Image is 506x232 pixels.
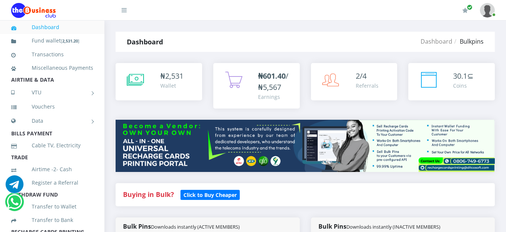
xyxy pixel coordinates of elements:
img: multitenant_rcp.png [116,120,495,172]
a: ₦2,531 Wallet [116,63,202,100]
a: Miscellaneous Payments [11,59,93,76]
b: 2,531.20 [62,38,78,44]
strong: Bulk Pins [318,222,440,231]
a: 2/4 Referrals [311,63,397,100]
img: Logo [11,3,56,18]
small: Downloads instantly (ACTIVE MEMBERS) [151,223,240,230]
li: Bulkpins [452,37,484,46]
a: Data [11,112,93,130]
strong: Dashboard [127,37,163,46]
a: VTU [11,83,93,102]
a: Dashboard [421,37,452,46]
a: Airtime -2- Cash [11,161,93,178]
a: Cable TV, Electricity [11,137,93,154]
a: Click to Buy Cheaper [180,190,240,199]
strong: Buying in Bulk? [123,190,174,199]
strong: Bulk Pins [123,222,240,231]
small: [ ] [61,38,79,44]
a: ₦601.40/₦5,567 Earnings [213,63,300,109]
div: Earnings [258,93,292,101]
i: Renew/Upgrade Subscription [462,7,468,13]
span: /₦5,567 [258,71,288,92]
div: ⊆ [453,70,474,82]
a: Chat for support [6,181,23,193]
span: 2,531 [165,71,183,81]
div: Wallet [160,82,183,90]
a: Vouchers [11,98,93,115]
small: Downloads instantly (INACTIVE MEMBERS) [346,223,440,230]
span: Renew/Upgrade Subscription [467,4,472,10]
div: Referrals [356,82,378,90]
a: Dashboard [11,19,93,36]
img: User [480,3,495,18]
a: Fund wallet[2,531.20] [11,32,93,50]
a: Transactions [11,46,93,63]
div: ₦ [160,70,183,82]
div: Coins [453,82,474,90]
b: Click to Buy Cheaper [183,191,237,198]
a: Register a Referral [11,174,93,191]
a: Chat for support [7,198,22,211]
a: Transfer to Bank [11,211,93,229]
span: 30.1 [453,71,467,81]
a: Transfer to Wallet [11,198,93,215]
span: 2/4 [356,71,367,81]
b: ₦601.40 [258,71,286,81]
